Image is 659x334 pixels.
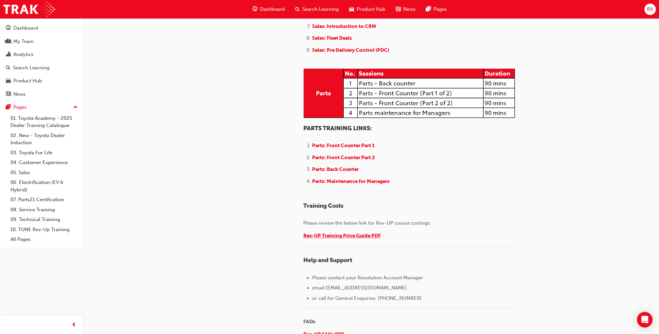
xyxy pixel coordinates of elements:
div: Pages [13,104,27,111]
div: Dashboard [13,24,38,32]
a: Parts: Front Counter Part 2 [312,155,385,160]
span: search-icon [295,5,300,13]
a: 02. New - Toyota Dealer Induction [8,131,80,148]
span: Product Hub [357,6,385,13]
div: Product Hub [13,77,42,85]
span: news-icon [6,91,11,97]
a: Parts: Front Counter Part 1 [312,143,385,148]
span: Parts: Front Counter Part 1 [312,143,375,148]
button: Pages [3,101,80,113]
span: email [EMAIL_ADDRESS][DOMAIN_NAME] [312,285,407,291]
span: Parts: Front Counter Part 2 [312,155,375,160]
span: Help and Support [303,257,352,264]
span: news-icon [396,5,401,13]
span: car-icon [349,5,354,13]
a: car-iconProduct Hub [344,3,391,16]
span: Dashboard [260,6,285,13]
a: News [3,88,80,100]
span: Parts: Maintenance for Managers [312,178,390,184]
a: Sales: Fleet Deals ​ [312,35,359,41]
span: guage-icon [6,25,11,31]
div: Open Intercom Messenger [637,312,652,327]
span: PARTS TRAINING LINKS: [303,125,372,132]
a: search-iconSearch Learning [290,3,344,16]
a: Sales: Introduction to CRM [312,23,378,29]
button: DashboardMy TeamAnalyticsSearch LearningProduct HubNews [3,21,80,101]
span: guage-icon [253,5,257,13]
span: FAQs [303,319,315,325]
span: News [403,6,416,13]
a: 06. Electrification (EV & Hybrid) [8,177,80,195]
img: Trak [3,2,55,17]
span: Please review the below link for Rev-UP course costings: [303,220,431,226]
a: Product Hub [3,75,80,87]
a: 09. Technical Training [8,215,80,225]
span: Pages [433,6,447,13]
a: 07. Parts21 Certification [8,195,80,205]
a: news-iconNews [391,3,421,16]
a: Dashboard [3,22,80,34]
a: Parts: Maintenance for Managers [312,178,395,184]
span: Sales: Pre Delivery Control (PDC) [312,47,389,53]
a: 10. TUNE Rev-Up Training [8,225,80,235]
a: Sales: Pre Delivery Control (PDC) [312,47,391,53]
a: Search Learning [3,62,80,74]
span: or call for General Enquiries: [PHONE_NUMBER] [312,295,422,301]
a: Rev-UP Training Price Guide PDF [303,233,381,239]
a: 01. Toyota Academy - 2025 Dealer Training Catalogue [8,113,80,131]
a: Analytics [3,49,80,61]
span: Sales: Introduction to CRM [312,23,376,29]
div: My Team [13,38,34,45]
span: pages-icon [426,5,431,13]
a: 05. Sales [8,168,80,178]
span: Parts: Back Counter [312,166,359,172]
div: Analytics [13,51,34,58]
span: Training Costs [303,202,343,209]
a: All Pages [8,234,80,244]
div: Search Learning [13,64,49,72]
span: prev-icon [72,321,76,329]
span: car-icon [6,78,11,84]
span: pages-icon [6,104,11,110]
a: My Team [3,35,80,48]
a: 08. Service Training [8,205,80,215]
a: 03. Toyota For Life [8,148,80,158]
span: Search Learning [302,6,339,13]
span: chart-icon [6,52,11,58]
a: Parts: Back Counter [312,166,364,172]
div: News [13,90,26,98]
span: Please contact your Revolution Account Manager [312,275,423,281]
a: pages-iconPages [421,3,452,16]
span: people-icon [6,39,11,45]
span: BK [647,6,653,13]
span: search-icon [6,65,10,71]
a: guage-iconDashboard [247,3,290,16]
a: 04. Customer Experience [8,158,80,168]
button: BK [644,4,656,15]
span: up-icon [73,103,78,112]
